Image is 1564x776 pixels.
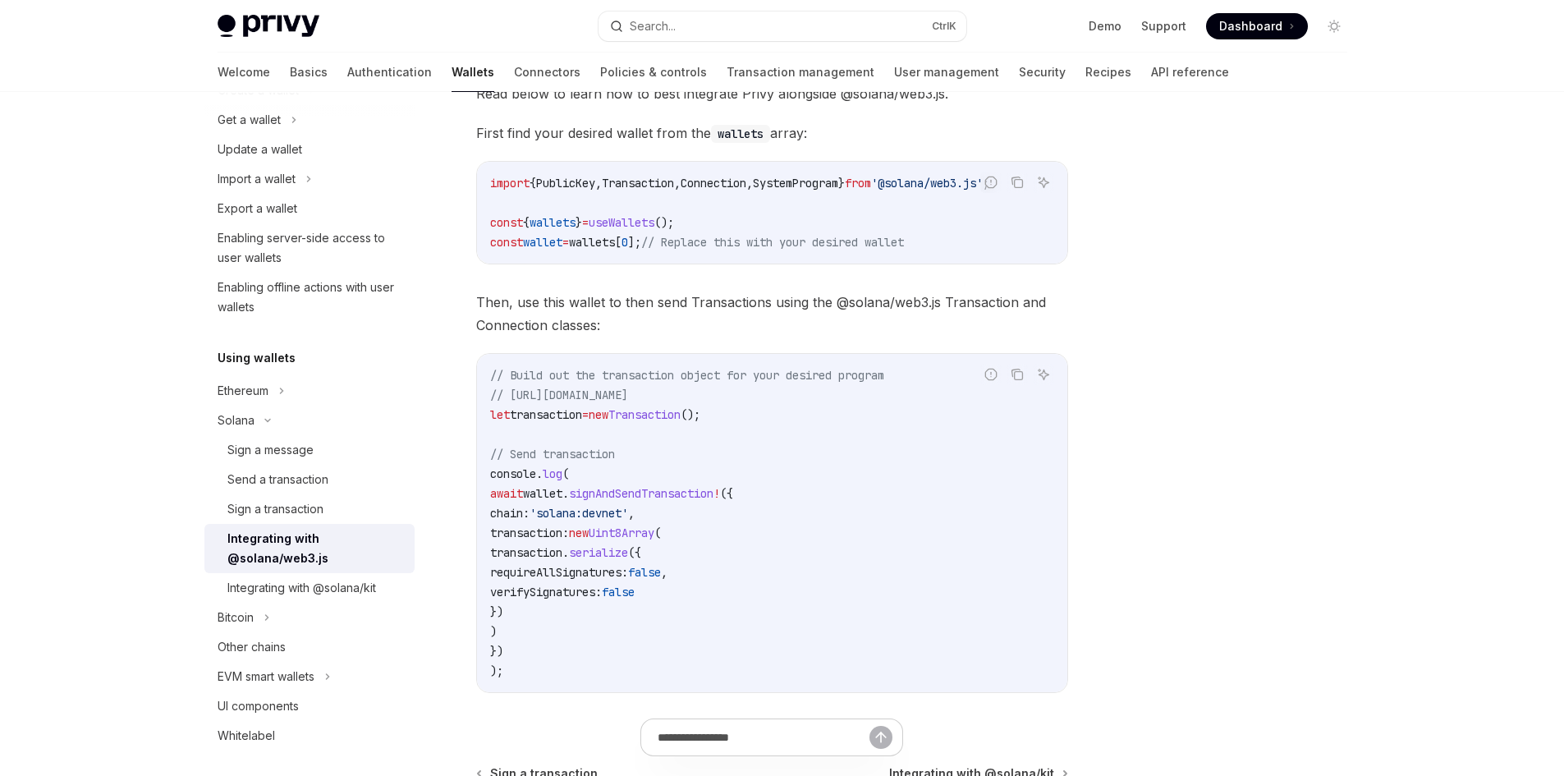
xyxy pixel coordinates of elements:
span: } [576,215,582,230]
span: . [536,466,543,481]
a: Integrating with @solana/kit [204,573,415,603]
a: Recipes [1085,53,1131,92]
a: Other chains [204,632,415,662]
div: Enabling server-side access to user wallets [218,228,405,268]
span: chain: [490,506,530,521]
a: Demo [1089,18,1121,34]
span: verifySignatures: [490,585,602,599]
button: Ask AI [1033,364,1054,385]
a: API reference [1151,53,1229,92]
div: Send a transaction [227,470,328,489]
span: , [674,176,681,191]
span: const [490,215,523,230]
button: Send message [869,726,892,749]
a: Authentication [347,53,432,92]
span: [ [615,235,621,250]
div: Search... [630,16,676,36]
span: requireAllSignatures: [490,565,628,580]
span: false [628,565,661,580]
span: console [490,466,536,481]
a: Wallets [452,53,494,92]
span: = [582,215,589,230]
span: ( [654,526,661,540]
span: } [838,176,845,191]
a: Sign a message [204,435,415,465]
span: // Send transaction [490,447,615,461]
span: useWallets [589,215,654,230]
span: wallets [530,215,576,230]
span: await [490,486,523,501]
a: UI components [204,691,415,721]
span: Dashboard [1219,18,1282,34]
span: (); [681,407,700,422]
span: new [589,407,608,422]
a: Security [1019,53,1066,92]
span: ({ [628,545,641,560]
span: transaction [490,545,562,560]
span: = [582,407,589,422]
span: PublicKey [536,176,595,191]
div: Integrating with @solana/kit [227,578,376,598]
a: Connectors [514,53,580,92]
span: }) [490,604,503,619]
div: Enabling offline actions with user wallets [218,278,405,317]
div: Whitelabel [218,726,275,746]
div: UI components [218,696,299,716]
span: import [490,176,530,191]
span: ! [713,486,720,501]
a: Enabling offline actions with user wallets [204,273,415,322]
span: from [845,176,871,191]
span: new [569,526,589,540]
span: First find your desired wallet from the array: [476,122,1068,145]
a: Support [1141,18,1186,34]
a: Welcome [218,53,270,92]
span: transaction: [490,526,569,540]
span: ( [562,466,569,481]
span: // Build out the transaction object for your desired program [490,368,884,383]
div: Sign a transaction [227,499,323,519]
div: EVM smart wallets [218,667,314,686]
button: Report incorrect code [980,364,1002,385]
span: . [562,486,569,501]
div: Other chains [218,637,286,657]
code: wallets [711,125,770,143]
a: Integrating with @solana/web3.js [204,524,415,573]
div: Bitcoin [218,608,254,627]
img: light logo [218,15,319,38]
span: , [661,565,667,580]
button: Toggle dark mode [1321,13,1347,39]
span: { [530,176,536,191]
a: Export a wallet [204,194,415,223]
span: SystemProgram [753,176,838,191]
h5: Using wallets [218,348,296,368]
span: Read below to learn how to best integrate Privy alongside @solana/web3.js. [476,82,1068,105]
span: serialize [569,545,628,560]
span: // Replace this with your desired wallet [641,235,904,250]
span: Then, use this wallet to then send Transactions using the @solana/web3.js Transaction and Connect... [476,291,1068,337]
a: Dashboard [1206,13,1308,39]
span: 0 [621,235,628,250]
a: Basics [290,53,328,92]
span: log [543,466,562,481]
div: Solana [218,411,255,430]
span: '@solana/web3.js' [871,176,983,191]
span: ]; [628,235,641,250]
span: { [523,215,530,230]
span: wallet [523,235,562,250]
span: Uint8Array [589,526,654,540]
span: false [602,585,635,599]
span: = [562,235,569,250]
span: transaction [510,407,582,422]
a: Update a wallet [204,135,415,164]
button: Copy the contents from the code block [1007,364,1028,385]
span: wallets [569,235,615,250]
span: Transaction [608,407,681,422]
span: , [595,176,602,191]
a: Enabling server-side access to user wallets [204,223,415,273]
button: Report incorrect code [980,172,1002,193]
button: Search...CtrlK [599,11,966,41]
span: Transaction [602,176,674,191]
span: (); [654,215,674,230]
span: let [490,407,510,422]
button: Copy the contents from the code block [1007,172,1028,193]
